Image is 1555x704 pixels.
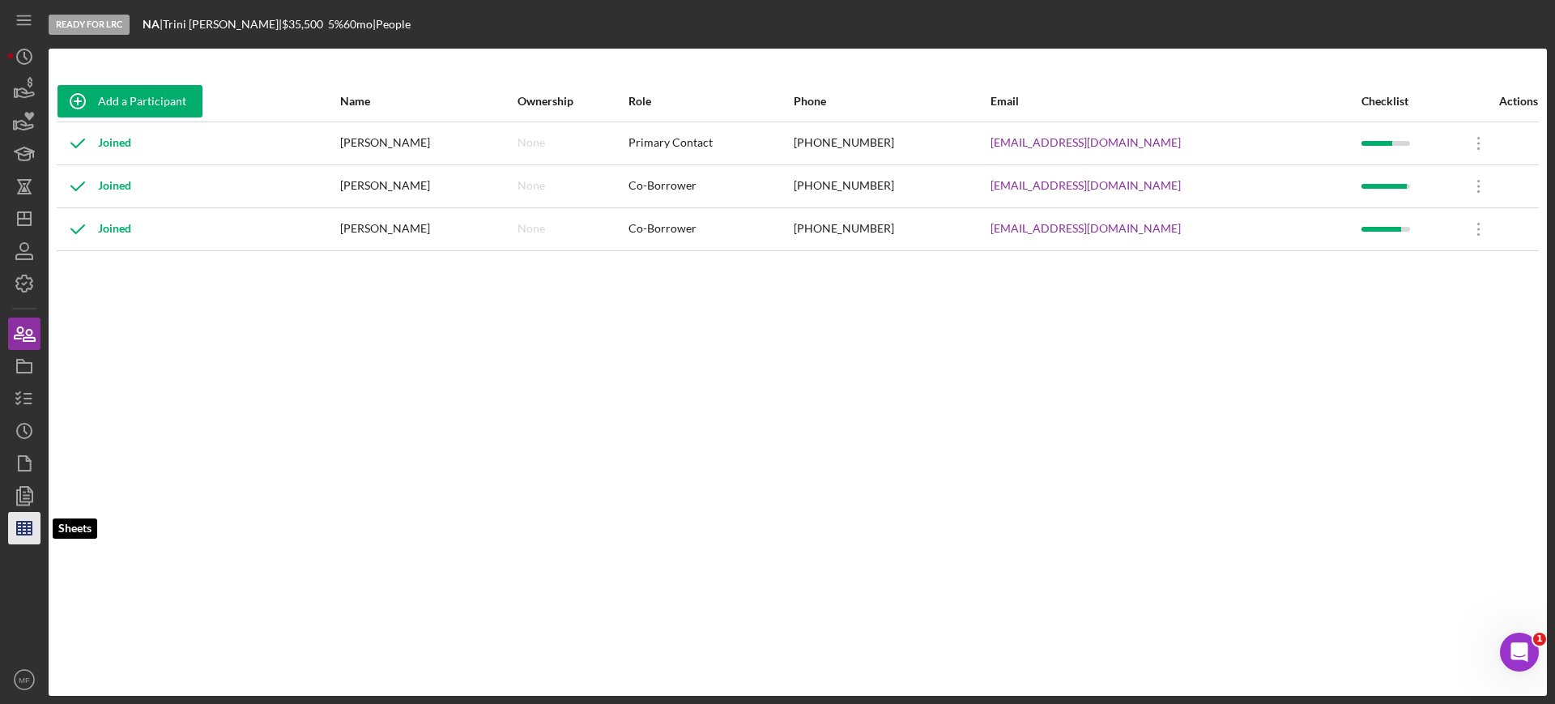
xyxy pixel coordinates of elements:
button: Add a Participant [58,85,202,117]
div: [PERSON_NAME] [340,166,515,207]
text: MF [19,676,30,685]
b: NA [143,17,160,31]
div: 60 mo [343,18,373,31]
a: [EMAIL_ADDRESS][DOMAIN_NAME] [991,136,1181,149]
div: Actions [1459,95,1538,108]
div: Ready for LRC [49,15,130,35]
div: Phone [794,95,989,108]
div: 5 % [328,18,343,31]
div: Joined [58,166,131,207]
div: Trini [PERSON_NAME] | [163,18,282,31]
div: Joined [58,123,131,164]
span: 1 [1533,633,1546,646]
div: Email [991,95,1360,108]
div: Co-Borrower [628,166,793,207]
div: Co-Borrower [628,209,793,250]
button: MF [8,663,40,696]
div: | [143,18,163,31]
div: Primary Contact [628,123,793,164]
div: Add a Participant [98,85,186,117]
div: Joined [58,209,131,250]
div: Checklist [1361,95,1457,108]
div: None [518,222,545,235]
iframe: Intercom live chat [1500,633,1539,672]
div: [PHONE_NUMBER] [794,166,989,207]
div: [PERSON_NAME] [340,123,515,164]
span: $35,500 [282,17,323,31]
div: Name [340,95,515,108]
div: Ownership [518,95,627,108]
div: [PHONE_NUMBER] [794,209,989,250]
div: [PERSON_NAME] [340,209,515,250]
a: [EMAIL_ADDRESS][DOMAIN_NAME] [991,222,1181,235]
div: None [518,136,545,149]
div: | People [373,18,411,31]
a: [EMAIL_ADDRESS][DOMAIN_NAME] [991,179,1181,192]
div: [PHONE_NUMBER] [794,123,989,164]
div: None [518,179,545,192]
div: Role [628,95,793,108]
